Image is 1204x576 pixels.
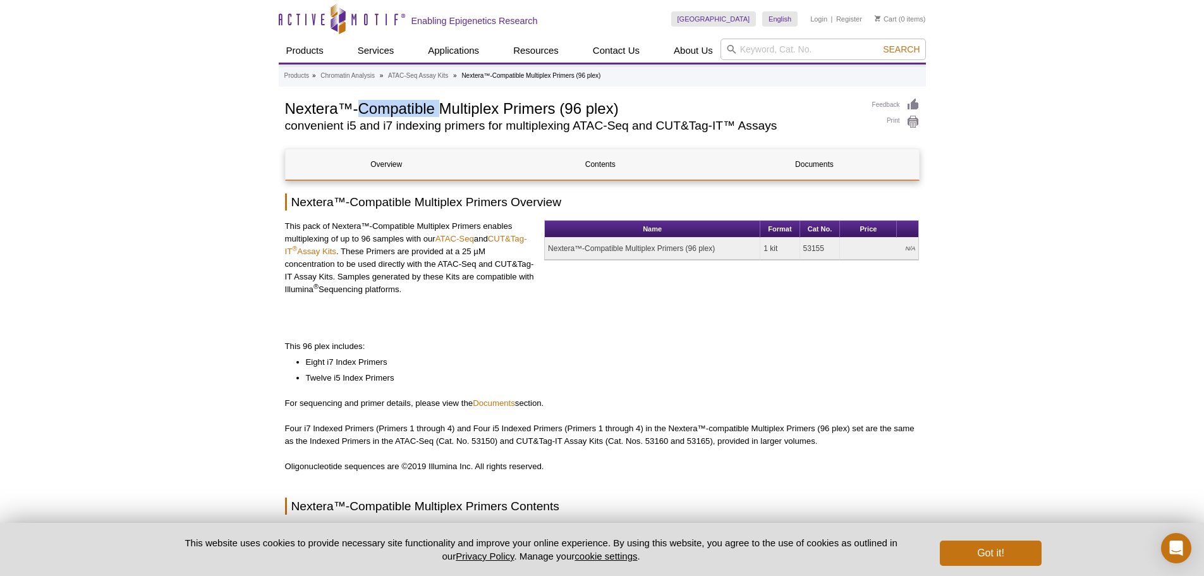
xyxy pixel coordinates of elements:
a: Overview [286,149,487,180]
a: Print [872,115,920,129]
a: Products [279,39,331,63]
td: N/A [840,238,918,260]
a: Feedback [872,98,920,112]
p: This 96 plex includes: [285,340,920,353]
h2: Enabling Epigenetics Research [411,15,538,27]
li: » [453,72,457,79]
button: Got it! [940,541,1041,566]
span: Search [883,44,920,54]
p: This website uses cookies to provide necessary site functionality and improve your online experie... [163,536,920,563]
a: Chromatin Analysis [320,70,375,82]
li: Eight i7 Index Primers [306,356,907,369]
a: ATAC-Seq [435,234,474,243]
p: Oligonucleotide sequences are ©2019 Illumina Inc. All rights reserved. [285,460,920,473]
th: Format [760,221,800,238]
li: Twelve i5 Index Primers [306,372,907,384]
button: Search [879,44,923,55]
a: Applications [420,39,487,63]
td: 1 kit [760,238,800,260]
a: Documents [714,149,915,180]
h2: Nextera™-Compatible Multiplex Primers Contents [285,498,920,515]
sup: ® [292,245,297,252]
a: Cart [875,15,897,23]
th: Name [545,221,760,238]
td: Nextera™-Compatible Multiplex Primers (96 plex) [545,238,760,260]
a: Resources [506,39,566,63]
li: » [380,72,384,79]
h1: Nextera™-Compatible Multiplex Primers (96 plex) [285,98,860,117]
p: This pack of Nextera™-Compatible Multiplex Primers enables multiplexing of up to 96 samples with ... [285,220,535,296]
button: cookie settings [575,551,637,561]
p: Four i7 Indexed Primers (Primers 1 through 4) and Four i5 Indexed Primers (Primers 1 through 4) i... [285,422,920,448]
li: » [312,72,316,79]
h2: convenient i5 and i7 indexing primers for multiplexing ATAC-Seq and CUT&Tag-IT™ Assays [285,120,860,132]
th: Cat No. [800,221,841,238]
a: About Us [666,39,721,63]
img: Your Cart [875,15,880,21]
p: For sequencing and primer details, please view the section. [285,397,920,410]
a: [GEOGRAPHIC_DATA] [671,11,757,27]
a: Services [350,39,402,63]
h2: Nextera™-Compatible Multiplex Primers Overview [285,193,920,211]
input: Keyword, Cat. No. [721,39,926,60]
a: ATAC-Seq Assay Kits [388,70,448,82]
a: Privacy Policy [456,551,514,561]
a: English [762,11,798,27]
sup: ® [313,283,319,290]
a: Contact Us [585,39,647,63]
a: Documents [473,398,515,408]
div: Open Intercom Messenger [1161,533,1191,563]
li: Nextera™-Compatible Multiplex Primers (96 plex) [461,72,600,79]
a: Contents [499,149,701,180]
li: (0 items) [875,11,926,27]
a: Login [810,15,827,23]
th: Price [840,221,897,238]
li: | [831,11,833,27]
a: Register [836,15,862,23]
a: Products [284,70,309,82]
td: 53155 [800,238,841,260]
